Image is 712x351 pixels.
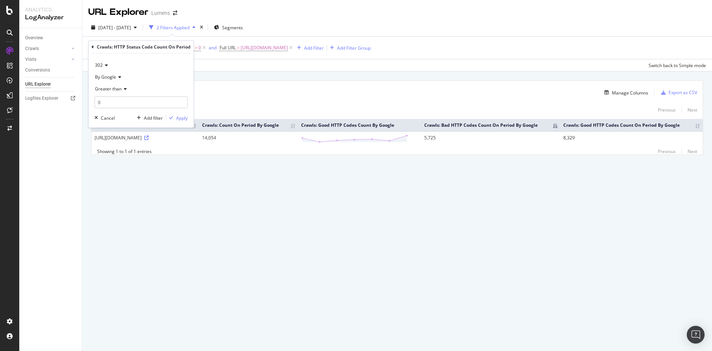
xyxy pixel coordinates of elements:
a: Logfiles Explorer [25,95,77,102]
div: Apply [176,115,188,121]
td: 14,054 [199,131,298,146]
div: Manage Columns [612,90,648,96]
span: 302 [95,62,103,68]
span: Full URL [220,44,236,51]
div: [URL][DOMAIN_NAME] [95,135,196,141]
span: [DATE] - [DATE] [98,24,131,31]
div: Open Intercom Messenger [687,326,705,344]
a: Crawls [25,45,69,53]
div: Cancel [101,115,115,121]
div: Add Filter [304,45,324,51]
th: Crawls: Good HTTP Codes Count On Period By Google: activate to sort column ascending [560,119,703,131]
button: 2 Filters Applied [146,21,198,33]
a: Conversions [25,66,77,74]
button: Switch back to Simple mode [646,59,706,71]
th: Crawls: Count On Period By Google: activate to sort column ascending [199,119,298,131]
th: Crawls: Good HTTP Codes Count By Google [298,119,421,131]
span: 0 [198,43,201,53]
button: Add Filter [294,43,324,52]
div: Add Filter Group [337,45,371,51]
button: Export as CSV [658,87,697,99]
div: Conversions [25,66,50,74]
div: 2 Filters Applied [156,24,189,31]
button: Segments [211,21,246,33]
div: times [198,24,205,31]
div: Switch back to Simple mode [649,62,706,69]
a: Overview [25,34,77,42]
div: URL Explorer [88,6,148,19]
button: Cancel [92,114,115,122]
span: = [237,44,240,51]
td: 5,725 [421,131,560,146]
div: Add filter [144,115,163,121]
button: Apply [166,114,188,122]
span: > [195,44,197,51]
td: 8,329 [560,131,703,146]
div: Overview [25,34,43,42]
span: Greater than [95,86,122,92]
div: Showing 1 to 1 of 1 entries [97,148,152,155]
a: URL Explorer [25,80,77,88]
div: arrow-right-arrow-left [173,10,177,16]
div: Analytics [25,6,76,13]
button: [DATE] - [DATE] [88,21,140,33]
button: Add Filter Group [327,43,371,52]
div: Crawls [25,45,39,53]
div: URL Explorer [25,80,51,88]
button: Manage Columns [601,88,648,97]
th: Crawls: Bad HTTP Codes Count On Period By Google: activate to sort column descending [421,119,560,131]
button: and [209,44,217,51]
span: By Google [95,74,116,80]
span: Segments [222,24,243,31]
button: Add filter [134,114,163,122]
div: Visits [25,56,36,63]
a: Visits [25,56,69,63]
div: LogAnalyzer [25,13,76,22]
div: Lumens [151,9,170,17]
span: [URL][DOMAIN_NAME] [241,43,288,53]
div: and [209,44,217,51]
div: Crawls: HTTP Status Code Count On Period [97,44,191,50]
div: Export as CSV [669,89,697,96]
div: Logfiles Explorer [25,95,58,102]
